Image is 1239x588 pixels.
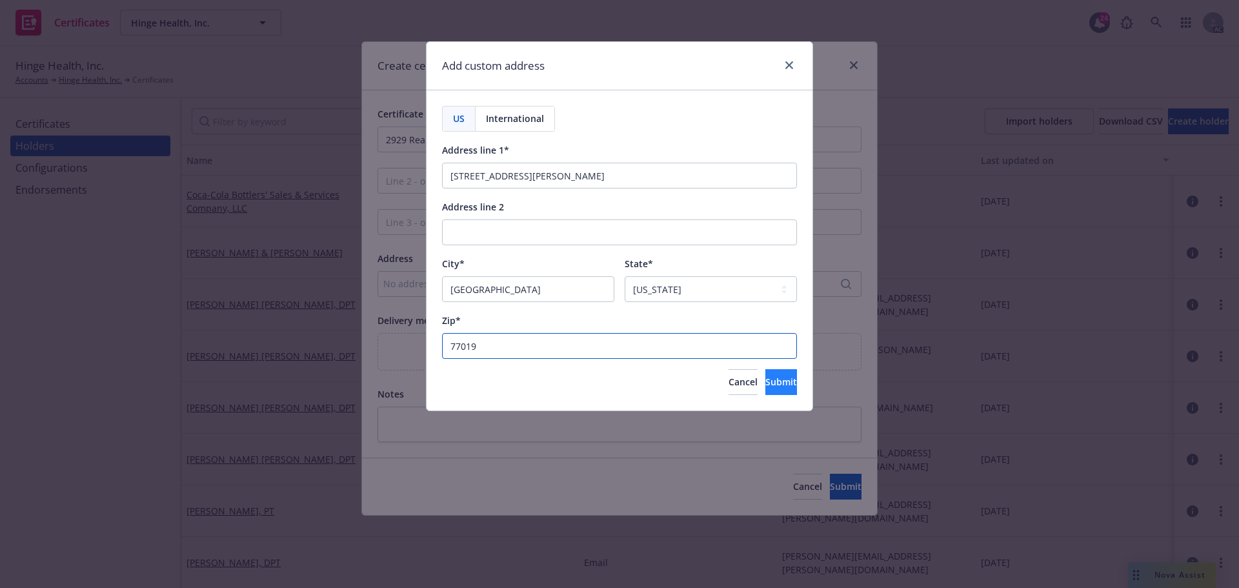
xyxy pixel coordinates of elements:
[442,57,545,74] h1: Add custom address
[442,201,504,213] span: Address line 2
[453,112,465,125] span: US
[765,369,797,395] button: Submit
[486,112,544,125] span: International
[729,376,758,388] span: Cancel
[625,258,653,270] span: State*
[781,57,797,73] a: close
[729,369,758,395] button: Cancel
[442,144,509,156] span: Address line 1*
[442,258,465,270] span: City*
[765,376,797,388] span: Submit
